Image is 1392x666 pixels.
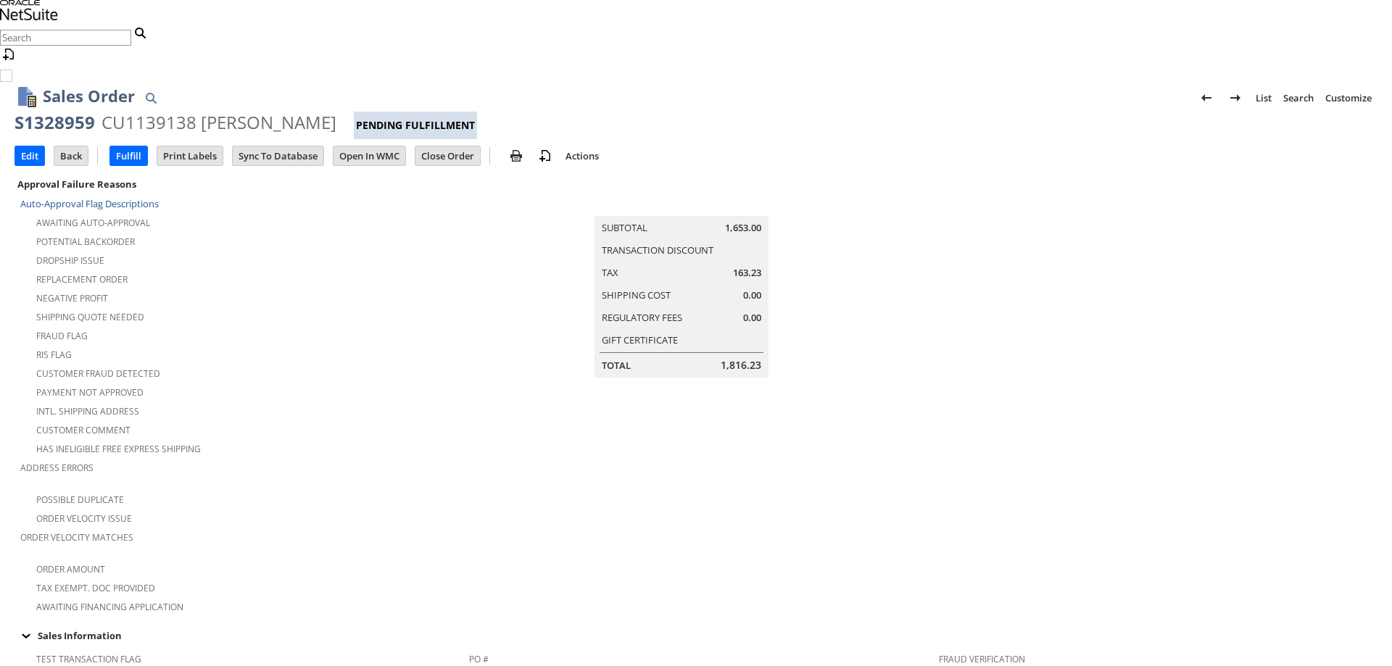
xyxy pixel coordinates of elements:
a: Address Errors [20,462,94,474]
a: Fraud Verification [939,653,1025,665]
a: Order Amount [36,563,105,575]
a: Tax [602,266,618,279]
a: Shipping Quote Needed [36,311,144,323]
input: Edit [15,146,44,165]
a: Subtotal [602,221,647,234]
a: Order Velocity Issue [36,512,132,525]
img: add-record.svg [536,147,554,165]
div: Approval Failure Reasons [14,175,463,193]
a: PO # [469,653,489,665]
caption: Summary [594,193,768,216]
td: Sales Information [14,626,1377,645]
span: 1,816.23 [721,358,761,372]
a: Intl. Shipping Address [36,405,139,417]
a: Shipping Cost [602,288,671,301]
a: Customize [1319,86,1377,109]
a: Awaiting Auto-Approval [36,217,150,229]
img: print.svg [507,147,525,165]
a: Possible Duplicate [36,494,124,506]
div: S1328959 [14,111,95,134]
div: Pending Fulfillment [354,112,477,139]
a: Test Transaction Flag [36,653,141,665]
h1: Sales Order [43,84,135,108]
a: Regulatory Fees [602,311,682,324]
a: Payment not approved [36,386,144,399]
a: Replacement Order [36,273,128,286]
a: Search [1277,86,1319,109]
a: Transaction Discount [602,243,713,257]
input: Back [54,146,88,165]
a: Potential Backorder [36,236,135,248]
input: Close Order [415,146,480,165]
a: Negative Profit [36,292,108,304]
input: Sync To Database [233,146,323,165]
span: 0.00 [743,288,761,302]
svg: Search [131,24,149,41]
span: 1,653.00 [725,221,761,235]
a: Auto-Approval Flag Descriptions [20,197,159,210]
input: Print Labels [157,146,223,165]
span: 0.00 [743,311,761,325]
div: Sales Information [14,626,1372,645]
img: Previous [1198,89,1215,107]
a: Has Ineligible Free Express Shipping [36,443,201,455]
a: Total [602,359,631,372]
a: Order Velocity Matches [20,531,133,544]
a: Customer Comment [36,424,130,436]
a: RIS flag [36,349,72,361]
input: Fulfill [110,146,147,165]
a: Awaiting Financing Application [36,601,183,613]
img: Next [1227,89,1244,107]
span: 163.23 [733,266,761,280]
img: Quick Find [142,89,159,107]
a: Tax Exempt. Doc Provided [36,582,155,594]
input: Open In WMC [333,146,405,165]
a: Actions [560,149,605,162]
a: Dropship Issue [36,254,104,267]
div: CU1139138 [PERSON_NAME] [101,111,336,134]
a: Fraud Flag [36,330,88,342]
a: List [1250,86,1277,109]
a: Customer Fraud Detected [36,367,160,380]
a: Gift Certificate [602,333,678,346]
